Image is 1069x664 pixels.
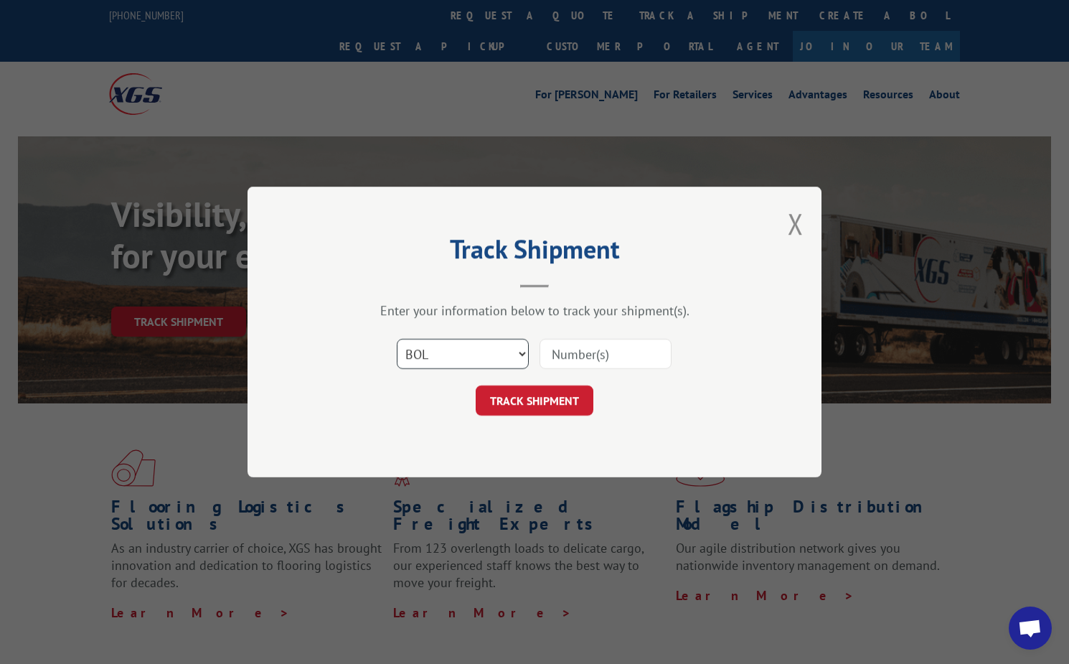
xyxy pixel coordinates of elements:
button: Close modal [788,205,804,243]
input: Number(s) [540,339,672,369]
h2: Track Shipment [319,239,750,266]
a: Open chat [1009,607,1052,650]
div: Enter your information below to track your shipment(s). [319,302,750,319]
button: TRACK SHIPMENT [476,385,593,416]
